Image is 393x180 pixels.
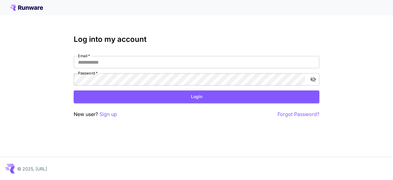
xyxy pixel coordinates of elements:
[74,110,117,118] p: New user?
[78,53,90,58] label: Email
[78,70,98,76] label: Password
[74,35,319,44] h3: Log into my account
[308,74,319,85] button: toggle password visibility
[278,110,319,118] button: Forgot Password?
[74,90,319,103] button: Login
[99,110,117,118] button: Sign up
[17,166,47,172] p: © 2025, [URL]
